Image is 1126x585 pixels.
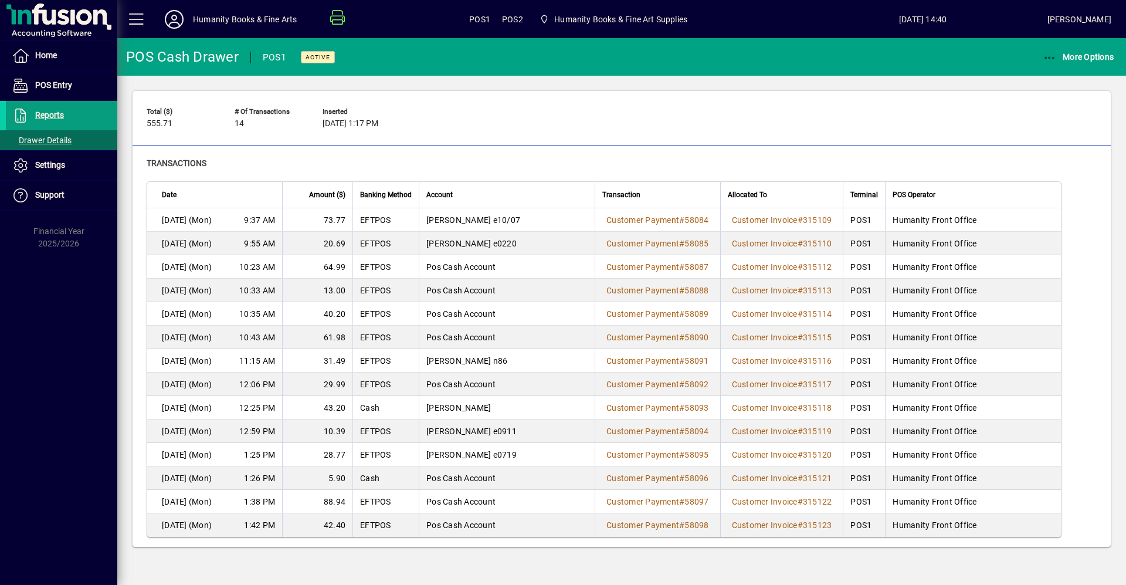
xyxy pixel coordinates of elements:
td: 61.98 [282,326,352,349]
span: # [798,450,803,459]
span: # [798,286,803,295]
span: Reports [35,110,64,120]
span: 58085 [684,239,708,248]
span: # [798,474,803,483]
span: 58089 [684,309,708,319]
span: Customer Invoice [732,403,798,412]
span: Customer Invoice [732,286,798,295]
td: EFTPOS [352,373,419,396]
span: 11:15 AM [239,355,275,367]
span: Customer Payment [606,497,679,506]
td: EFTPOS [352,443,419,466]
span: # [798,380,803,389]
span: 58087 [684,262,708,272]
span: POS2 [502,10,523,29]
a: Customer Payment#58092 [602,378,713,391]
span: # [679,403,684,412]
span: 1:25 PM [244,449,275,461]
span: 14 [235,119,244,129]
span: Customer Payment [606,427,679,436]
span: 10:33 AM [239,285,275,296]
span: Date [162,188,177,201]
td: 40.20 [282,302,352,326]
span: POS1 [469,10,490,29]
td: EFTPOS [352,490,419,513]
td: 13.00 [282,279,352,302]
span: Customer Invoice [732,427,798,436]
span: # [679,286,684,295]
span: 315112 [803,262,832,272]
span: Transaction [602,188,640,201]
td: EFTPOS [352,420,419,443]
span: 9:55 AM [244,238,275,249]
td: Humanity Front Office [885,255,1061,279]
button: Profile [155,9,193,30]
td: Humanity Front Office [885,513,1061,537]
a: POS Entry [6,71,117,100]
span: Customer Payment [606,380,679,389]
span: # [679,450,684,459]
span: POS Operator [893,188,935,201]
span: # [798,403,803,412]
span: 58092 [684,380,708,389]
td: Pos Cash Account [419,490,595,513]
a: Customer Payment#58089 [602,307,713,320]
span: # [679,497,684,506]
span: Customer Invoice [732,262,798,272]
a: Customer Invoice#315114 [728,307,836,320]
a: Customer Payment#58085 [602,237,713,250]
td: 28.77 [282,443,352,466]
span: # [798,215,803,225]
span: 58088 [684,286,708,295]
span: 10:23 AM [239,261,275,273]
span: [DATE] (Mon) [162,425,212,437]
td: POS1 [843,349,885,373]
span: 315120 [803,450,832,459]
span: [DATE] (Mon) [162,449,212,461]
td: Pos Cash Account [419,255,595,279]
span: Customer Payment [606,520,679,530]
span: 58098 [684,520,708,530]
a: Customer Invoice#315110 [728,237,836,250]
button: More Options [1040,46,1117,67]
a: Customer Invoice#315117 [728,378,836,391]
span: 315117 [803,380,832,389]
span: # [798,262,803,272]
span: More Options [1043,52,1114,62]
span: 58095 [684,450,708,459]
span: Customer Payment [606,286,679,295]
span: [DATE] (Mon) [162,472,212,484]
span: [DATE] (Mon) [162,496,212,508]
td: 31.49 [282,349,352,373]
span: Customer Payment [606,239,679,248]
td: [PERSON_NAME] n86 [419,349,595,373]
span: Customer Payment [606,309,679,319]
td: Cash [352,396,419,420]
span: [DATE] (Mon) [162,402,212,414]
span: 58091 [684,356,708,366]
span: 58097 [684,497,708,506]
td: Pos Cash Account [419,466,595,490]
span: Customer Invoice [732,215,798,225]
span: 10:35 AM [239,308,275,320]
td: POS1 [843,373,885,396]
td: 10.39 [282,420,352,443]
span: # [798,427,803,436]
span: # [679,239,684,248]
span: Active [306,53,330,61]
a: Customer Payment#58093 [602,401,713,414]
div: [PERSON_NAME] [1047,10,1111,29]
span: Humanity Books & Fine Art Supplies [535,9,692,30]
span: # [679,333,684,342]
a: Drawer Details [6,130,117,150]
td: POS1 [843,513,885,537]
td: 29.99 [282,373,352,396]
span: Customer Invoice [732,474,798,483]
span: [DATE] (Mon) [162,332,212,343]
span: [DATE] (Mon) [162,238,212,249]
td: Pos Cash Account [419,373,595,396]
td: Humanity Front Office [885,232,1061,255]
td: 88.94 [282,490,352,513]
td: Humanity Front Office [885,490,1061,513]
td: Humanity Front Office [885,373,1061,396]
